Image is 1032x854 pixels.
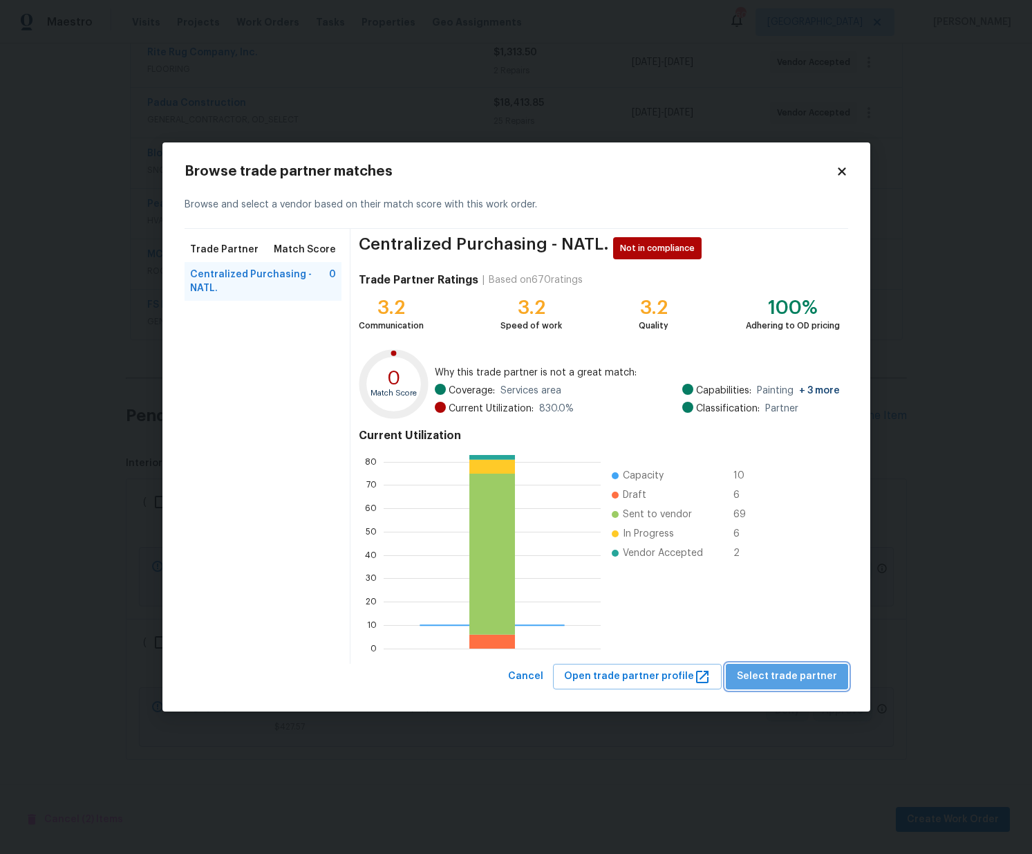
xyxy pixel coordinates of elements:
div: | [478,273,489,287]
div: Browse and select a vendor based on their match score with this work order. [185,181,848,229]
span: Vendor Accepted [623,546,703,560]
button: Open trade partner profile [553,664,722,689]
text: 60 [365,505,377,513]
text: 0 [387,369,401,388]
span: Painting [757,384,840,398]
span: Capabilities: [696,384,751,398]
span: Current Utilization: [449,402,534,416]
div: Adhering to OD pricing [746,319,840,333]
span: 10 [733,469,756,483]
div: Quality [639,319,668,333]
span: Centralized Purchasing - NATL. [359,237,609,259]
span: Why this trade partner is not a great match: [435,366,840,380]
div: Based on 670 ratings [489,273,583,287]
div: 3.2 [639,301,668,315]
span: 2 [733,546,756,560]
span: 69 [733,508,756,521]
span: Sent to vendor [623,508,692,521]
div: Communication [359,319,424,333]
div: 100% [746,301,840,315]
span: Classification: [696,402,760,416]
text: 30 [366,575,377,583]
span: Match Score [274,243,336,257]
text: 40 [365,551,377,559]
div: 3.2 [359,301,424,315]
span: 6 [733,527,756,541]
text: 80 [365,458,377,466]
h2: Browse trade partner matches [185,165,836,178]
text: Match Score [371,390,418,398]
text: 0 [370,644,377,653]
span: Draft [623,488,646,502]
text: 50 [366,528,377,536]
span: Select trade partner [737,668,837,685]
span: Trade Partner [190,243,259,257]
span: 830.0 % [539,402,574,416]
div: 3.2 [500,301,562,315]
span: + 3 more [799,386,840,396]
span: Cancel [508,668,543,685]
span: In Progress [623,527,674,541]
span: Partner [765,402,798,416]
text: 70 [366,481,377,490]
button: Select trade partner [726,664,848,689]
span: Capacity [623,469,664,483]
span: 0 [329,268,336,295]
text: 10 [367,621,377,629]
text: 20 [366,597,377,606]
h4: Current Utilization [359,429,839,443]
span: Services area [500,384,561,398]
h4: Trade Partner Ratings [359,273,478,287]
button: Cancel [503,664,549,689]
span: Coverage: [449,384,495,398]
span: Centralized Purchasing - NATL. [190,268,330,295]
span: Open trade partner profile [564,668,711,685]
span: Not in compliance [620,241,700,255]
span: 6 [733,488,756,502]
div: Speed of work [500,319,562,333]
